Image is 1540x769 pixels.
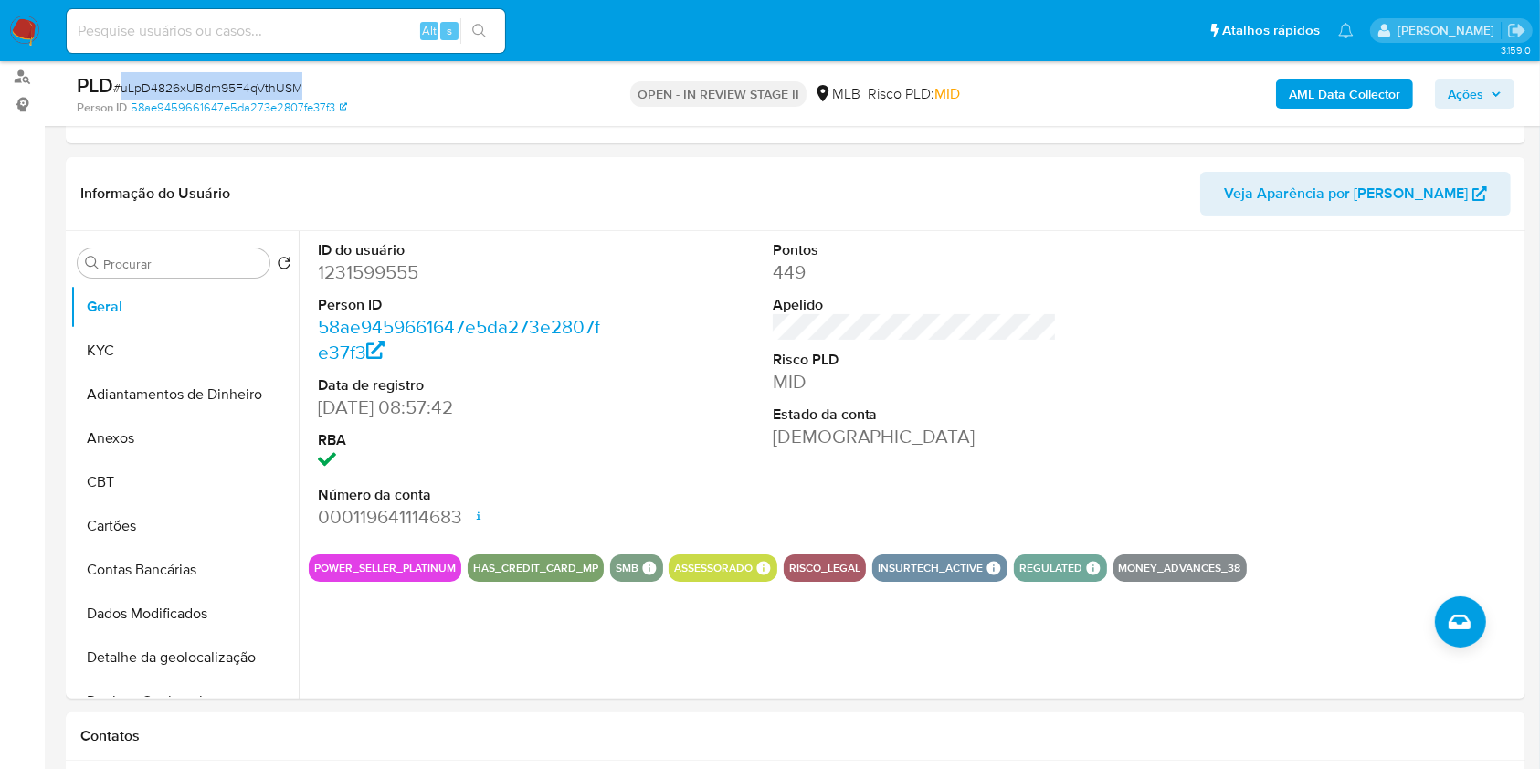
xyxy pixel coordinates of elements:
[70,592,299,636] button: Dados Modificados
[70,329,299,373] button: KYC
[70,504,299,548] button: Cartões
[277,256,291,276] button: Retornar ao pedido padrão
[1448,79,1483,109] span: Ações
[70,548,299,592] button: Contas Bancárias
[77,100,127,116] b: Person ID
[70,285,299,329] button: Geral
[630,81,807,107] p: OPEN - IN REVIEW STAGE II
[318,485,603,505] dt: Número da conta
[318,295,603,315] dt: Person ID
[103,256,262,272] input: Procurar
[1338,23,1354,38] a: Notificações
[460,18,498,44] button: search-icon
[70,373,299,416] button: Adiantamentos de Dinheiro
[773,405,1058,425] dt: Estado da conta
[318,259,603,285] dd: 1231599555
[113,79,302,97] span: # uLpD4826xUBdm95F4qVthUSM
[1435,79,1514,109] button: Ações
[773,259,1058,285] dd: 449
[80,184,230,203] h1: Informação do Usuário
[422,22,437,39] span: Alt
[318,504,603,530] dd: 000119641114683
[318,240,603,260] dt: ID do usuário
[67,19,505,43] input: Pesquise usuários ou casos...
[70,636,299,679] button: Detalhe da geolocalização
[85,256,100,270] button: Procurar
[1200,172,1511,216] button: Veja Aparência por [PERSON_NAME]
[773,240,1058,260] dt: Pontos
[77,70,113,100] b: PLD
[318,395,603,420] dd: [DATE] 08:57:42
[70,460,299,504] button: CBT
[773,369,1058,395] dd: MID
[868,84,960,104] span: Risco PLD:
[1276,79,1413,109] button: AML Data Collector
[447,22,452,39] span: s
[318,430,603,450] dt: RBA
[1222,21,1320,40] span: Atalhos rápidos
[1224,172,1468,216] span: Veja Aparência por [PERSON_NAME]
[80,727,1511,745] h1: Contatos
[1501,43,1531,58] span: 3.159.0
[318,313,600,365] a: 58ae9459661647e5da273e2807fe37f3
[318,375,603,395] dt: Data de registro
[70,679,299,723] button: Devices Geolocation
[131,100,347,116] a: 58ae9459661647e5da273e2807fe37f3
[773,350,1058,370] dt: Risco PLD
[773,295,1058,315] dt: Apelido
[1398,22,1501,39] p: ana.conceicao@mercadolivre.com
[934,83,960,104] span: MID
[70,416,299,460] button: Anexos
[1507,21,1526,40] a: Sair
[1289,79,1400,109] b: AML Data Collector
[773,424,1058,449] dd: [DEMOGRAPHIC_DATA]
[814,84,860,104] div: MLB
